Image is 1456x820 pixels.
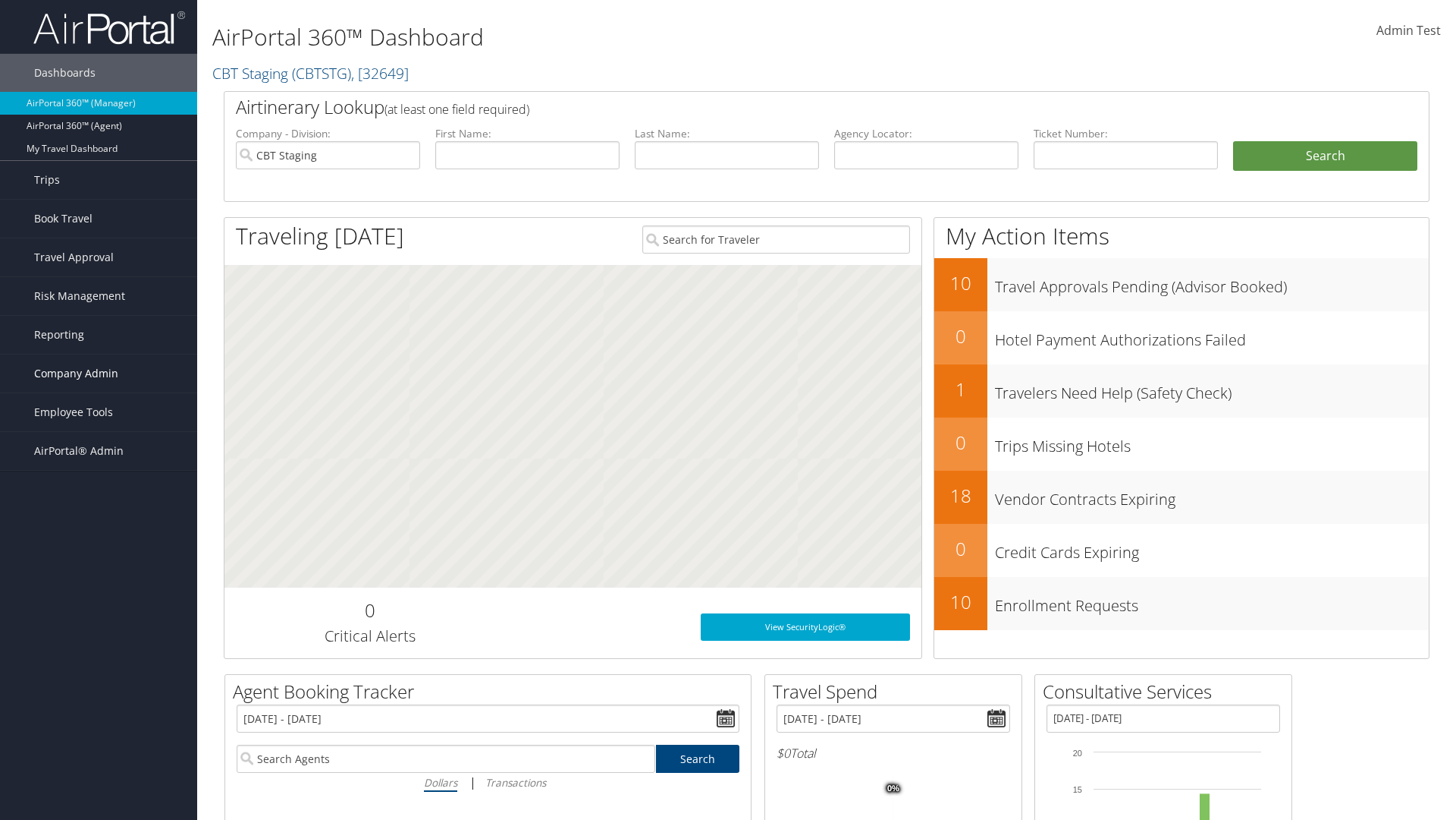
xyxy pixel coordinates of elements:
span: (at least one field required) [384,101,529,118]
h2: 0 [934,536,987,562]
h2: 10 [934,589,987,615]
label: Agency Locator: [834,126,1018,141]
a: 10Enrollment Requests [934,577,1429,630]
span: Trips [34,161,60,199]
tspan: 20 [1073,749,1082,758]
span: AirPortal® Admin [34,432,124,470]
span: Employee Tools [34,393,113,431]
a: 0Trips Missing Hotels [934,418,1429,471]
a: 18Vendor Contracts Expiring [934,471,1429,524]
tspan: 15 [1073,785,1082,794]
h2: 10 [934,270,987,296]
i: Transactions [485,775,546,790]
a: View SecurityLogic® [701,613,910,641]
h2: Travel Spend [773,679,1021,705]
h1: My Action Items [934,220,1429,252]
a: 10Travel Approvals Pending (Advisor Booked) [934,258,1429,311]
h3: Travelers Need Help (Safety Check) [995,375,1429,404]
a: 1Travelers Need Help (Safety Check) [934,364,1429,418]
div: | [237,773,739,792]
span: ( CBTSTG ) [292,63,351,84]
img: airportal-logo.png [33,10,185,46]
span: Company Admin [34,355,118,393]
input: Search Agents [237,745,655,773]
label: Company - Division: [236,126,420,141]
h1: Traveling [DATE] [236,220,404,252]
span: $0 [777,745,790,762]
span: , [ 32649 ] [351,63,409,84]
h2: 0 [934,323,987,349]
h1: AirPortal 360™ Dashboard [212,21,1031,53]
h2: Airtinerary Lookup [236,94,1317,120]
h2: 0 [236,598,504,623]
span: Dashboards [34,54,96,92]
a: 0Hotel Payment Authorizations Failed [934,311,1429,364]
a: CBT Staging [212,63,409,84]
span: Reporting [34,316,84,354]
label: Last Name: [635,126,819,141]
a: Admin Test [1376,8,1441,55]
h3: Credit Cards Expiring [995,535,1429,563]
h2: 18 [934,483,987,509]
span: Admin Test [1376,22,1441,39]
h3: Hotel Payment Authorizations Failed [995,322,1429,351]
span: Travel Approval [34,238,114,276]
h2: Agent Booking Tracker [233,679,751,705]
tspan: 0% [887,784,899,793]
h2: 1 [934,377,987,402]
h3: Enrollment Requests [995,588,1429,617]
a: 0Credit Cards Expiring [934,524,1429,577]
label: First Name: [435,126,620,141]
h3: Vendor Contracts Expiring [995,481,1429,510]
h3: Trips Missing Hotels [995,428,1429,457]
h2: Consultative Services [1043,679,1291,705]
h3: Travel Approvals Pending (Advisor Booked) [995,269,1429,298]
input: Search for Traveler [642,225,910,254]
span: Book Travel [34,200,93,238]
h2: 0 [934,430,987,456]
i: Dollars [424,775,457,790]
span: Risk Management [34,277,125,315]
label: Ticket Number: [1034,126,1218,141]
h6: Total [777,745,1010,762]
a: Search [656,745,740,773]
h3: Critical Alerts [236,626,504,647]
button: Search [1233,141,1417,172]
